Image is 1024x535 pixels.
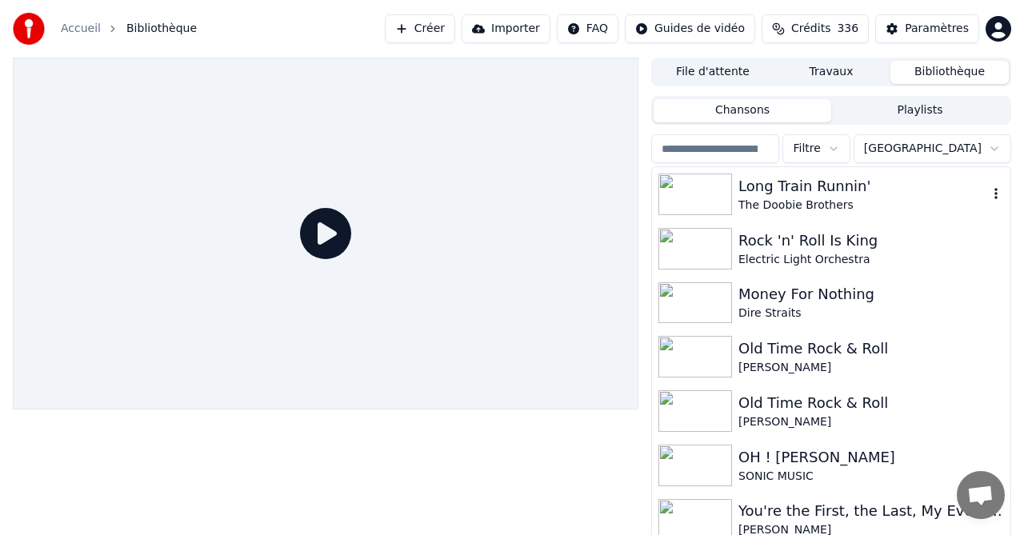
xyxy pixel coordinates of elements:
[738,337,1004,360] div: Old Time Rock & Roll
[738,500,1004,522] div: You're the First, the Last, My Everything
[890,61,1009,84] button: Bibliothèque
[13,13,45,45] img: youka
[61,21,197,37] nav: breadcrumb
[738,198,988,214] div: The Doobie Brothers
[738,175,988,198] div: Long Train Runnin'
[738,446,1004,469] div: OH ! [PERSON_NAME]
[738,230,1004,252] div: Rock 'n' Roll Is King
[762,14,869,43] button: Crédits336
[126,21,197,37] span: Bibliothèque
[385,14,455,43] button: Créer
[875,14,979,43] button: Paramètres
[837,21,858,37] span: 336
[905,21,969,37] div: Paramètres
[738,283,1004,305] div: Money For Nothing
[462,14,550,43] button: Importer
[738,252,1004,268] div: Electric Light Orchestra
[957,471,1005,519] div: Ouvrir le chat
[738,392,1004,414] div: Old Time Rock & Roll
[791,21,830,37] span: Crédits
[831,99,1009,122] button: Playlists
[738,360,1004,376] div: [PERSON_NAME]
[864,141,982,157] span: [GEOGRAPHIC_DATA]
[772,61,890,84] button: Travaux
[793,141,820,157] span: Filtre
[738,469,1004,485] div: SONIC MUSIC
[557,14,618,43] button: FAQ
[654,99,831,122] button: Chansons
[61,21,101,37] a: Accueil
[738,305,1004,321] div: Dire Straits
[625,14,755,43] button: Guides de vidéo
[654,61,772,84] button: File d'attente
[738,414,1004,430] div: [PERSON_NAME]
